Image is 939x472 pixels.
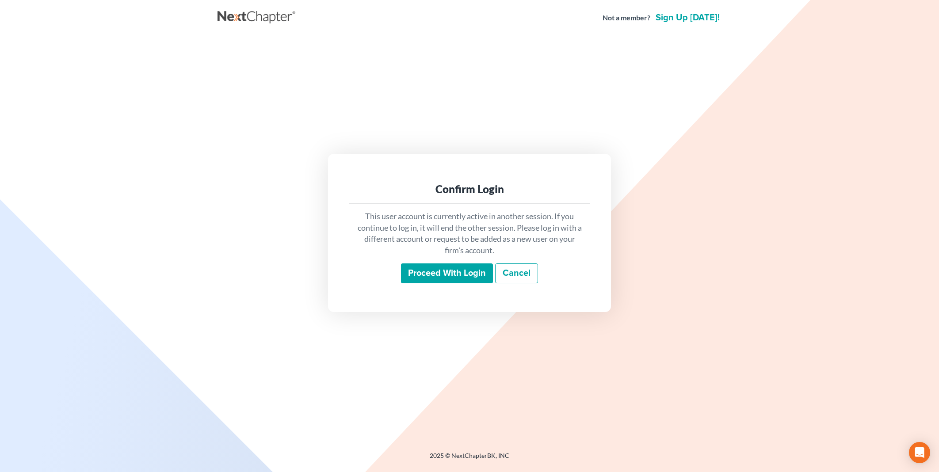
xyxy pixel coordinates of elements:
[909,442,930,463] div: Open Intercom Messenger
[654,13,721,22] a: Sign up [DATE]!
[356,211,583,256] p: This user account is currently active in another session. If you continue to log in, it will end ...
[495,263,538,284] a: Cancel
[603,13,650,23] strong: Not a member?
[356,182,583,196] div: Confirm Login
[401,263,493,284] input: Proceed with login
[218,451,721,467] div: 2025 © NextChapterBK, INC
